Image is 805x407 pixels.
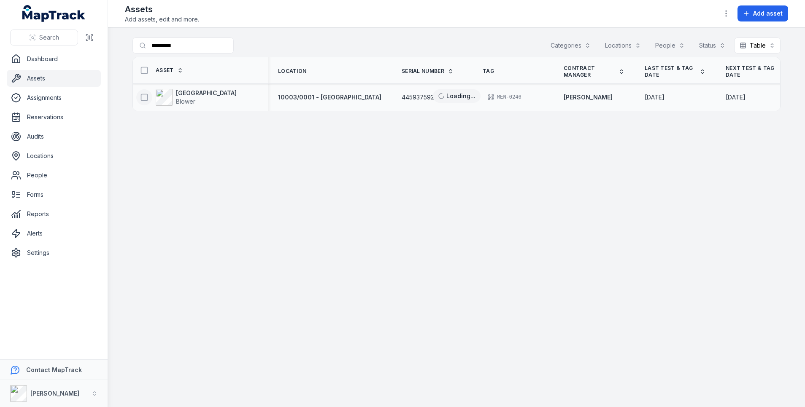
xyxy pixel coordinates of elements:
[726,94,746,101] span: [DATE]
[600,37,646,54] button: Locations
[156,67,174,74] span: Asset
[483,91,527,103] div: MEN-0246
[125,15,199,24] span: Add assets, edit and more.
[39,33,59,42] span: Search
[402,68,454,75] a: Serial Number
[734,37,781,54] button: Table
[7,128,101,145] a: Audits
[125,3,199,15] h2: Assets
[7,70,101,87] a: Assets
[10,29,78,46] button: Search
[22,5,86,22] a: MapTrack
[26,366,82,373] strong: Contact MapTrack
[156,89,237,106] a: [GEOGRAPHIC_DATA]Blower
[278,94,381,101] span: 10003/0001 - [GEOGRAPHIC_DATA]
[402,68,444,75] span: Serial Number
[176,89,237,97] strong: [GEOGRAPHIC_DATA]
[645,93,665,102] time: 7/31/2025, 12:00:00 AM
[7,147,101,164] a: Locations
[645,65,696,78] span: Last Test & Tag Date
[7,225,101,242] a: Alerts
[7,186,101,203] a: Forms
[726,93,746,102] time: 1/31/2026, 12:00:00 AM
[7,206,101,222] a: Reports
[645,65,705,78] a: Last Test & Tag Date
[545,37,596,54] button: Categories
[7,167,101,184] a: People
[278,93,381,102] a: 10003/0001 - [GEOGRAPHIC_DATA]
[7,89,101,106] a: Assignments
[7,51,101,67] a: Dashboard
[483,68,494,75] span: Tag
[737,5,788,21] button: Add asset
[176,98,195,105] span: Blower
[278,68,306,75] span: Location
[753,9,783,18] span: Add asset
[402,93,434,102] span: 445937592
[564,65,615,78] span: Contract Manager
[156,67,183,74] a: Asset
[650,37,690,54] button: People
[564,93,613,102] a: [PERSON_NAME]
[30,390,79,397] strong: [PERSON_NAME]
[645,94,665,101] span: [DATE]
[7,109,101,126] a: Reservations
[726,65,777,78] span: Next test & tag date
[564,65,624,78] a: Contract Manager
[7,244,101,261] a: Settings
[694,37,731,54] button: Status
[726,65,786,78] a: Next test & tag date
